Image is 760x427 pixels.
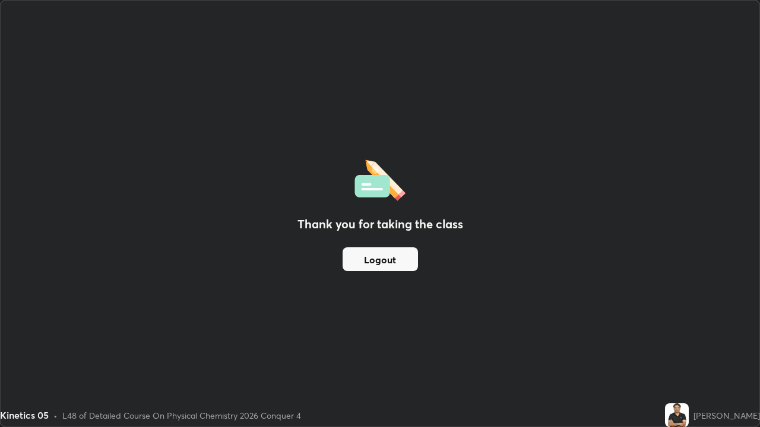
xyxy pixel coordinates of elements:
[343,247,418,271] button: Logout
[297,215,463,233] h2: Thank you for taking the class
[693,409,760,422] div: [PERSON_NAME]
[53,409,58,422] div: •
[62,409,301,422] div: L48 of Detailed Course On Physical Chemistry 2026 Conquer 4
[354,156,406,201] img: offlineFeedback.1438e8b3.svg
[665,403,689,427] img: 61b8cc34d08742a995870d73e30419f3.jpg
